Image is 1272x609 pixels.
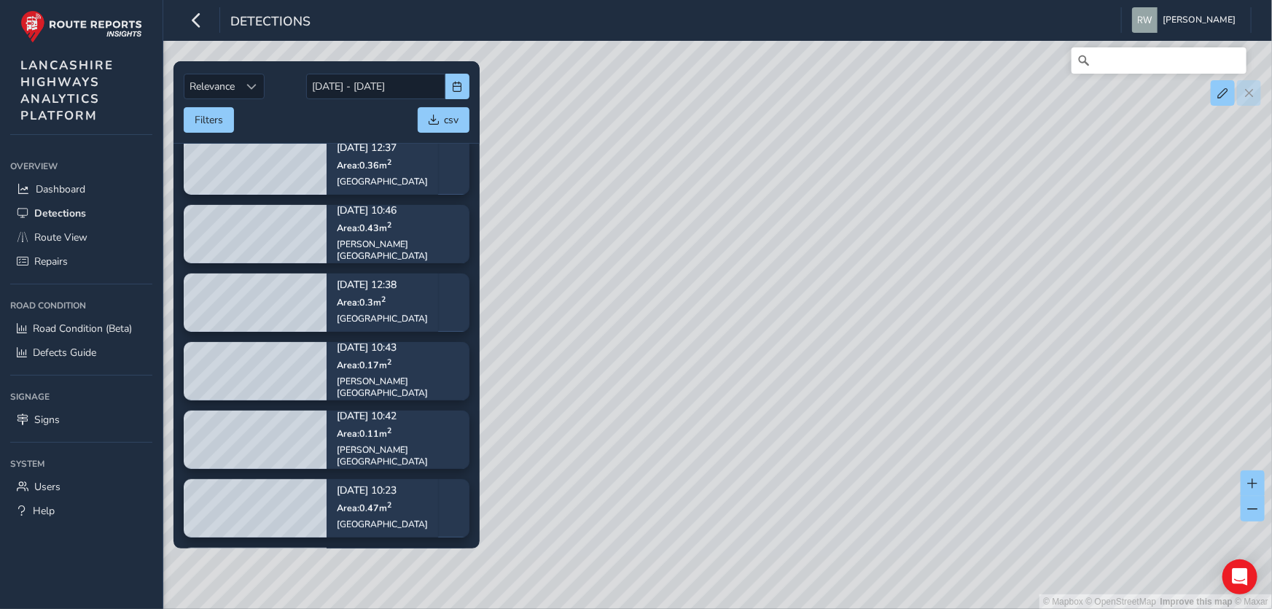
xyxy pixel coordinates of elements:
[33,346,96,360] span: Defects Guide
[337,518,428,530] div: [GEOGRAPHIC_DATA]
[337,175,428,187] div: [GEOGRAPHIC_DATA]
[337,411,459,422] p: [DATE] 10:42
[381,293,386,304] sup: 2
[1132,7,1241,33] button: [PERSON_NAME]
[337,375,459,398] div: [PERSON_NAME][GEOGRAPHIC_DATA]
[337,501,391,513] span: Area: 0.47 m
[33,504,55,518] span: Help
[418,107,469,133] button: csv
[387,156,391,167] sup: 2
[444,113,459,127] span: csv
[34,413,60,427] span: Signs
[337,343,459,353] p: [DATE] 10:43
[1132,7,1158,33] img: diamond-layout
[10,386,152,408] div: Signage
[10,475,152,499] a: Users
[10,295,152,317] div: Road Condition
[230,12,311,33] span: Detections
[34,230,87,244] span: Route View
[33,322,132,335] span: Road Condition (Beta)
[387,424,391,435] sup: 2
[36,182,85,196] span: Dashboard
[10,408,152,432] a: Signs
[337,280,428,290] p: [DATE] 12:38
[1072,47,1246,74] input: Search
[337,486,428,496] p: [DATE] 10:23
[337,295,386,308] span: Area: 0.3 m
[387,499,391,510] sup: 2
[10,177,152,201] a: Dashboard
[337,312,428,324] div: [GEOGRAPHIC_DATA]
[337,221,391,233] span: Area: 0.43 m
[10,201,152,225] a: Detections
[337,238,459,261] div: [PERSON_NAME][GEOGRAPHIC_DATA]
[34,206,86,220] span: Detections
[240,74,264,98] div: Sort by Date
[34,480,61,494] span: Users
[337,358,391,371] span: Area: 0.17 m
[387,356,391,367] sup: 2
[20,57,114,124] span: LANCASHIRE HIGHWAYS ANALYTICS PLATFORM
[337,443,459,467] div: [PERSON_NAME][GEOGRAPHIC_DATA]
[10,155,152,177] div: Overview
[337,143,428,153] p: [DATE] 12:37
[337,427,391,439] span: Area: 0.11 m
[10,225,152,249] a: Route View
[10,317,152,341] a: Road Condition (Beta)
[10,249,152,274] a: Repairs
[20,10,142,43] img: rr logo
[34,255,68,268] span: Repairs
[10,499,152,523] a: Help
[184,74,240,98] span: Relevance
[10,453,152,475] div: System
[337,158,391,171] span: Area: 0.36 m
[337,206,459,216] p: [DATE] 10:46
[1222,559,1257,594] div: Open Intercom Messenger
[184,107,234,133] button: Filters
[10,341,152,365] a: Defects Guide
[1163,7,1236,33] span: [PERSON_NAME]
[387,219,391,230] sup: 2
